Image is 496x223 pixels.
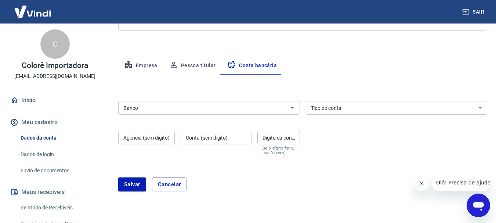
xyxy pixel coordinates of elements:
[287,102,297,113] button: Abrir
[163,57,222,75] button: Pessoa titular
[432,175,490,191] iframe: Mensagem da empresa
[18,163,101,178] a: Envio de documentos
[461,5,487,19] button: Sair
[9,0,57,23] img: Vindi
[118,177,146,191] button: Salvar
[18,130,101,145] a: Dados da conta
[414,176,429,191] iframe: Fechar mensagem
[152,177,187,191] button: Cancelar
[9,184,101,200] button: Meus recebíveis
[467,194,490,217] iframe: Botão para abrir a janela de mensagens
[263,146,295,155] p: Se o dígito for x, use 0 (zero)
[221,57,283,75] button: Conta bancária
[14,72,95,80] p: [EMAIL_ADDRESS][DOMAIN_NAME]
[18,200,101,215] a: Relatório de Recebíveis
[118,57,163,75] button: Empresa
[18,147,101,162] a: Dados de login
[40,29,70,59] div: C
[9,92,101,108] a: Início
[4,5,62,11] span: Olá! Precisa de ajuda?
[22,62,88,69] p: Colorê Importadora
[9,114,101,130] button: Meu cadastro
